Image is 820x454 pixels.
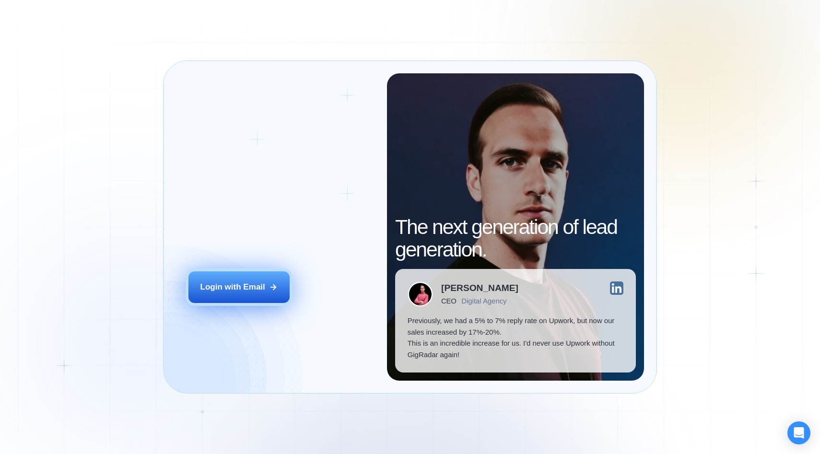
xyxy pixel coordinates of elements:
[188,271,290,303] button: Login with Email
[408,315,624,360] p: Previously, we had a 5% to 7% reply rate on Upwork, but now our sales increased by 17%-20%. This ...
[441,297,456,305] div: CEO
[208,155,223,163] div: Login
[188,188,289,238] span: Welcome to
[461,297,506,305] div: Digital Agency
[441,283,518,292] div: [PERSON_NAME]
[200,281,265,293] div: Login with Email
[787,421,810,444] div: Open Intercom Messenger
[395,216,636,261] h2: The next generation of lead generation.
